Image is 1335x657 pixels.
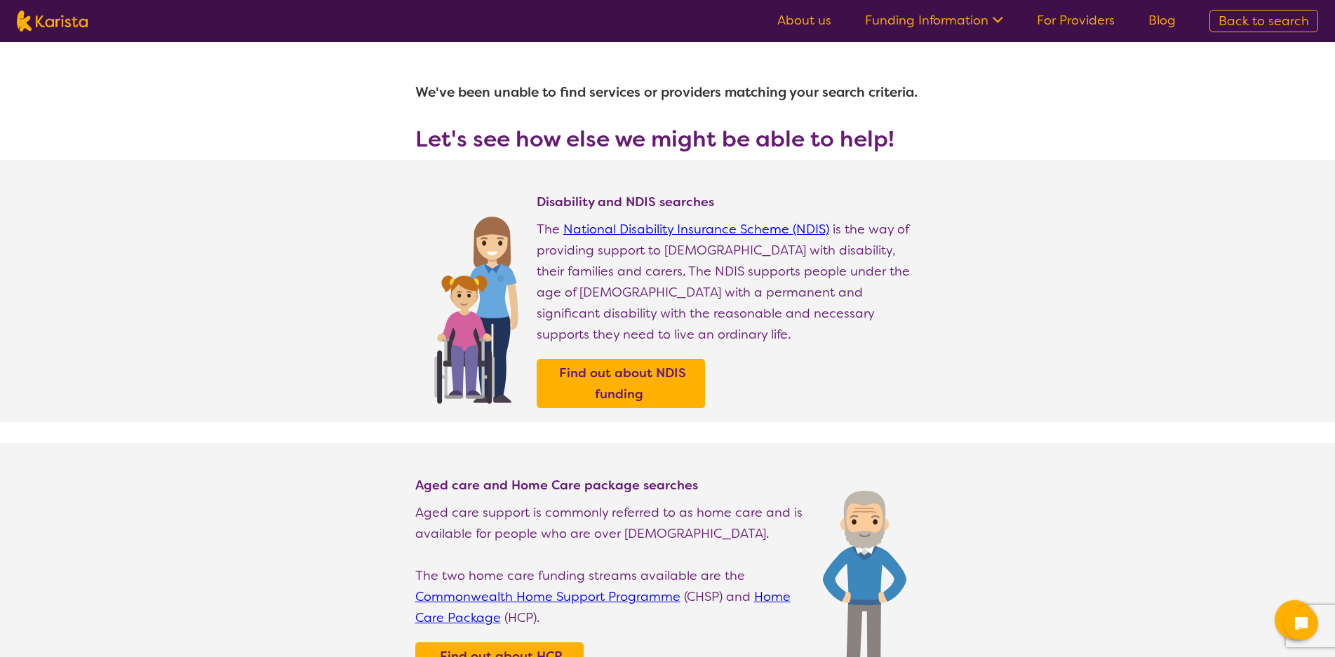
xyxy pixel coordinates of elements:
a: Find out about NDIS funding [540,363,702,405]
h4: Disability and NDIS searches [537,194,920,210]
a: Funding Information [865,12,1003,29]
a: Commonwealth Home Support Programme [415,588,680,605]
a: National Disability Insurance Scheme (NDIS) [563,221,829,238]
button: Channel Menu [1275,600,1314,639]
a: For Providers [1037,12,1115,29]
b: Find out about NDIS funding [559,365,686,402]
p: The is the way of providing support to [DEMOGRAPHIC_DATA] with disability, their families and car... [537,219,920,345]
a: About us [777,12,831,29]
p: The two home care funding streams available are the (CHSP) and (HCP). [415,565,809,628]
img: Find NDIS and Disability services and providers [429,208,523,404]
img: Karista logo [17,11,88,32]
span: Back to search [1219,13,1309,29]
h3: Let's see how else we might be able to help! [415,126,920,151]
p: Aged care support is commonly referred to as home care and is available for people who are over [... [415,502,809,544]
a: Back to search [1209,10,1318,32]
h4: Aged care and Home Care package searches [415,477,809,494]
h1: We've been unable to find services or providers matching your search criteria. [415,76,920,109]
a: Blog [1148,12,1176,29]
